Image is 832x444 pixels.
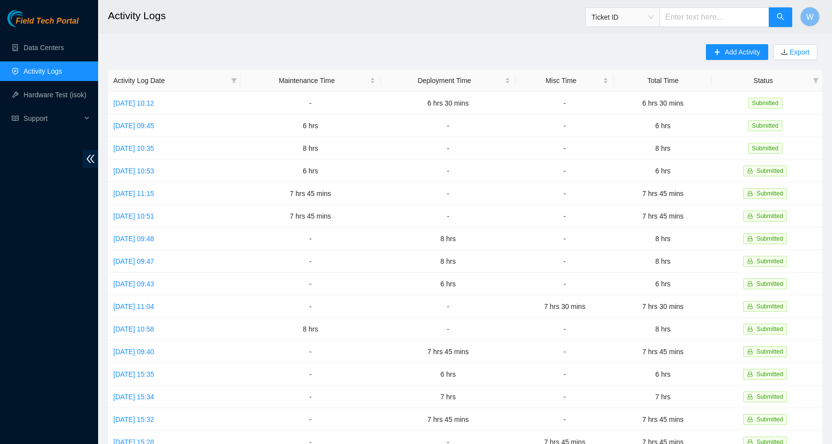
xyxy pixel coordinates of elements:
[381,182,516,205] td: -
[240,318,381,340] td: 8 hrs
[614,182,712,205] td: 7 hrs 45 mins
[381,92,516,114] td: 6 hrs 30 mins
[240,386,381,408] td: -
[756,258,783,265] span: Submitted
[381,227,516,250] td: 8 hrs
[747,416,753,422] span: lock
[516,363,614,386] td: -
[113,190,154,197] a: [DATE] 11:15
[592,10,653,25] span: Ticket ID
[516,114,614,137] td: -
[756,303,783,310] span: Submitted
[614,250,712,273] td: 8 hrs
[113,144,154,152] a: [DATE] 10:35
[811,73,821,88] span: filter
[113,235,154,243] a: [DATE] 09:48
[756,371,783,378] span: Submitted
[747,191,753,196] span: lock
[714,49,721,56] span: plus
[381,137,516,160] td: -
[756,280,783,287] span: Submitted
[381,408,516,431] td: 7 hrs 45 mins
[381,114,516,137] td: -
[240,227,381,250] td: -
[747,349,753,355] span: lock
[756,235,783,242] span: Submitted
[813,78,819,83] span: filter
[113,280,154,288] a: [DATE] 09:43
[7,18,78,30] a: Akamai TechnologiesField Tech Portal
[747,371,753,377] span: lock
[381,160,516,182] td: -
[614,70,712,92] th: Total Time
[748,143,782,154] span: Submitted
[516,295,614,318] td: 7 hrs 30 mins
[614,408,712,431] td: 7 hrs 45 mins
[614,137,712,160] td: 8 hrs
[113,167,154,175] a: [DATE] 10:53
[113,393,154,401] a: [DATE] 15:34
[24,67,62,75] a: Activity Logs
[747,326,753,332] span: lock
[516,386,614,408] td: -
[756,167,783,174] span: Submitted
[240,92,381,114] td: -
[16,17,78,26] span: Field Tech Portal
[240,250,381,273] td: -
[229,73,239,88] span: filter
[516,273,614,295] td: -
[516,340,614,363] td: -
[231,78,237,83] span: filter
[800,7,820,27] button: W
[381,250,516,273] td: 8 hrs
[614,295,712,318] td: 7 hrs 30 mins
[381,386,516,408] td: 7 hrs
[113,122,154,130] a: [DATE] 09:45
[747,281,753,287] span: lock
[516,182,614,205] td: -
[381,205,516,227] td: -
[717,75,809,86] span: Status
[614,160,712,182] td: 6 hrs
[614,205,712,227] td: 7 hrs 45 mins
[659,7,769,27] input: Enter text here...
[769,7,792,27] button: search
[240,205,381,227] td: 7 hrs 45 mins
[756,326,783,333] span: Submitted
[113,257,154,265] a: [DATE] 09:47
[240,295,381,318] td: -
[614,386,712,408] td: 7 hrs
[516,408,614,431] td: -
[773,44,817,60] button: downloadExport
[706,44,768,60] button: plusAdd Activity
[240,340,381,363] td: -
[747,213,753,219] span: lock
[614,318,712,340] td: 8 hrs
[516,227,614,250] td: -
[516,318,614,340] td: -
[240,160,381,182] td: 6 hrs
[748,120,782,131] span: Submitted
[747,168,753,174] span: lock
[113,99,154,107] a: [DATE] 10:12
[781,49,788,56] span: download
[240,182,381,205] td: 7 hrs 45 mins
[113,370,154,378] a: [DATE] 15:35
[516,160,614,182] td: -
[83,150,98,168] span: double-left
[614,273,712,295] td: 6 hrs
[240,408,381,431] td: -
[113,303,154,310] a: [DATE] 11:04
[756,190,783,197] span: Submitted
[516,250,614,273] td: -
[725,47,760,57] span: Add Activity
[756,393,783,400] span: Submitted
[240,363,381,386] td: -
[756,416,783,423] span: Submitted
[756,213,783,220] span: Submitted
[516,137,614,160] td: -
[614,363,712,386] td: 6 hrs
[381,318,516,340] td: -
[747,304,753,309] span: lock
[748,98,782,109] span: Submitted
